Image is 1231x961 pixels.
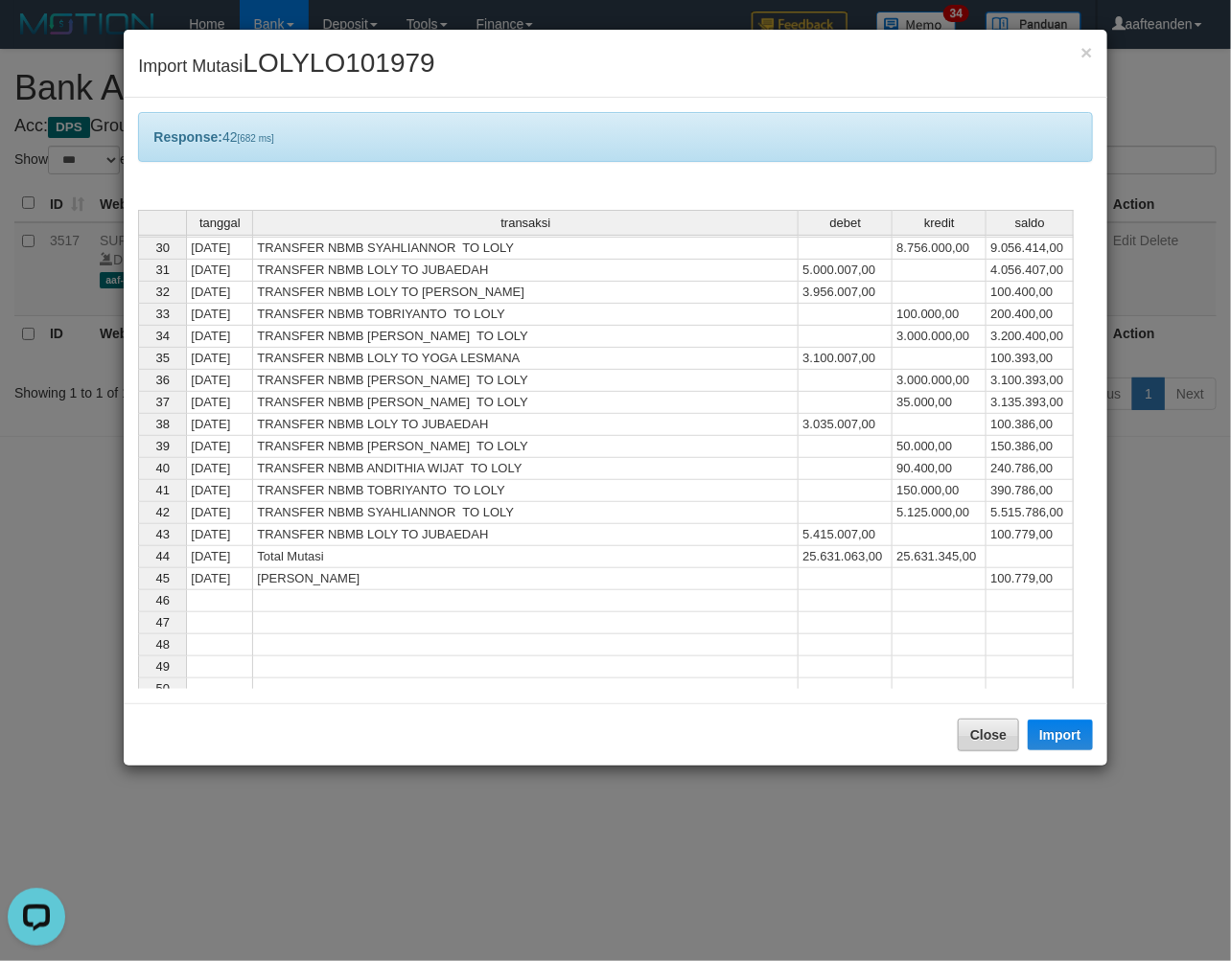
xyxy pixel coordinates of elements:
[799,348,893,370] td: 3.100.007,00
[893,370,987,392] td: 3.000.000,00
[987,282,1074,304] td: 100.400,00
[924,217,955,230] span: kredit
[156,659,170,674] span: 49
[893,326,987,348] td: 3.000.000,00
[987,348,1074,370] td: 100.393,00
[253,480,799,502] td: TRANSFER NBMB TOBRIYANTO TO LOLY
[156,307,170,321] span: 33
[893,436,987,458] td: 50.000,00
[156,329,170,343] span: 34
[156,461,170,475] span: 40
[1080,41,1092,63] span: ×
[253,304,799,326] td: TRANSFER NBMB TOBRIYANTO TO LOLY
[987,326,1074,348] td: 3.200.400,00
[138,210,186,236] th: Select whole grid
[987,436,1074,458] td: 150.386,00
[799,414,893,436] td: 3.035.007,00
[253,260,799,282] td: TRANSFER NBMB LOLY TO JUBAEDAH
[253,326,799,348] td: TRANSFER NBMB [PERSON_NAME] TO LOLY
[893,502,987,524] td: 5.125.000,00
[156,505,170,519] span: 42
[799,524,893,546] td: 5.415.007,00
[199,217,241,230] span: tanggal
[253,502,799,524] td: TRANSFER NBMB SYAHLIANNOR TO LOLY
[987,458,1074,480] td: 240.786,00
[156,527,170,541] span: 43
[156,285,170,299] span: 32
[156,240,170,255] span: 30
[153,129,222,145] b: Response:
[156,483,170,497] span: 41
[186,480,253,502] td: [DATE]
[156,593,170,607] span: 46
[156,395,170,409] span: 37
[186,568,253,590] td: [DATE]
[987,524,1074,546] td: 100.779,00
[186,260,253,282] td: [DATE]
[156,351,170,365] span: 35
[987,414,1074,436] td: 100.386,00
[156,637,170,652] span: 48
[186,436,253,458] td: [DATE]
[500,217,550,230] span: transaksi
[958,719,1019,751] button: Close
[253,414,799,436] td: TRANSFER NBMB LOLY TO JUBAEDAH
[156,681,170,696] span: 50
[186,458,253,480] td: [DATE]
[987,480,1074,502] td: 390.786,00
[1028,720,1093,750] button: Import
[893,238,987,260] td: 8.756.000,00
[893,304,987,326] td: 100.000,00
[799,260,893,282] td: 5.000.007,00
[238,133,274,144] span: [682 ms]
[186,326,253,348] td: [DATE]
[987,502,1074,524] td: 5.515.786,00
[186,348,253,370] td: [DATE]
[893,458,987,480] td: 90.400,00
[156,417,170,431] span: 38
[253,436,799,458] td: TRANSFER NBMB [PERSON_NAME] TO LOLY
[186,304,253,326] td: [DATE]
[987,370,1074,392] td: 3.100.393,00
[186,282,253,304] td: [DATE]
[799,546,893,568] td: 25.631.063,00
[253,348,799,370] td: TRANSFER NBMB LOLY TO YOGA LESMANA
[156,549,170,563] span: 44
[893,392,987,414] td: 35.000,00
[253,546,799,568] td: Total Mutasi
[186,392,253,414] td: [DATE]
[830,217,862,230] span: debet
[8,8,65,65] button: Open LiveChat chat widget
[893,546,987,568] td: 25.631.345,00
[186,370,253,392] td: [DATE]
[987,238,1074,260] td: 9.056.414,00
[156,263,170,277] span: 31
[186,546,253,568] td: [DATE]
[987,568,1074,590] td: 100.779,00
[1080,42,1092,62] button: Close
[156,439,170,453] span: 39
[253,524,799,546] td: TRANSFER NBMB LOLY TO JUBAEDAH
[1015,217,1045,230] span: saldo
[186,414,253,436] td: [DATE]
[893,480,987,502] td: 150.000,00
[253,370,799,392] td: TRANSFER NBMB [PERSON_NAME] TO LOLY
[186,238,253,260] td: [DATE]
[156,615,170,629] span: 47
[987,304,1074,326] td: 200.400,00
[138,57,434,76] span: Import Mutasi
[156,571,170,585] span: 45
[186,524,253,546] td: [DATE]
[186,502,253,524] td: [DATE]
[138,112,1092,162] div: 42
[243,48,434,78] span: LOLYLO101979
[987,392,1074,414] td: 3.135.393,00
[156,373,170,387] span: 36
[253,282,799,304] td: TRANSFER NBMB LOLY TO [PERSON_NAME]
[987,260,1074,282] td: 4.056.407,00
[799,282,893,304] td: 3.956.007,00
[253,238,799,260] td: TRANSFER NBMB SYAHLIANNOR TO LOLY
[253,458,799,480] td: TRANSFER NBMB ANDITHIA WIJAT TO LOLY
[253,568,799,590] td: [PERSON_NAME]
[253,392,799,414] td: TRANSFER NBMB [PERSON_NAME] TO LOLY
